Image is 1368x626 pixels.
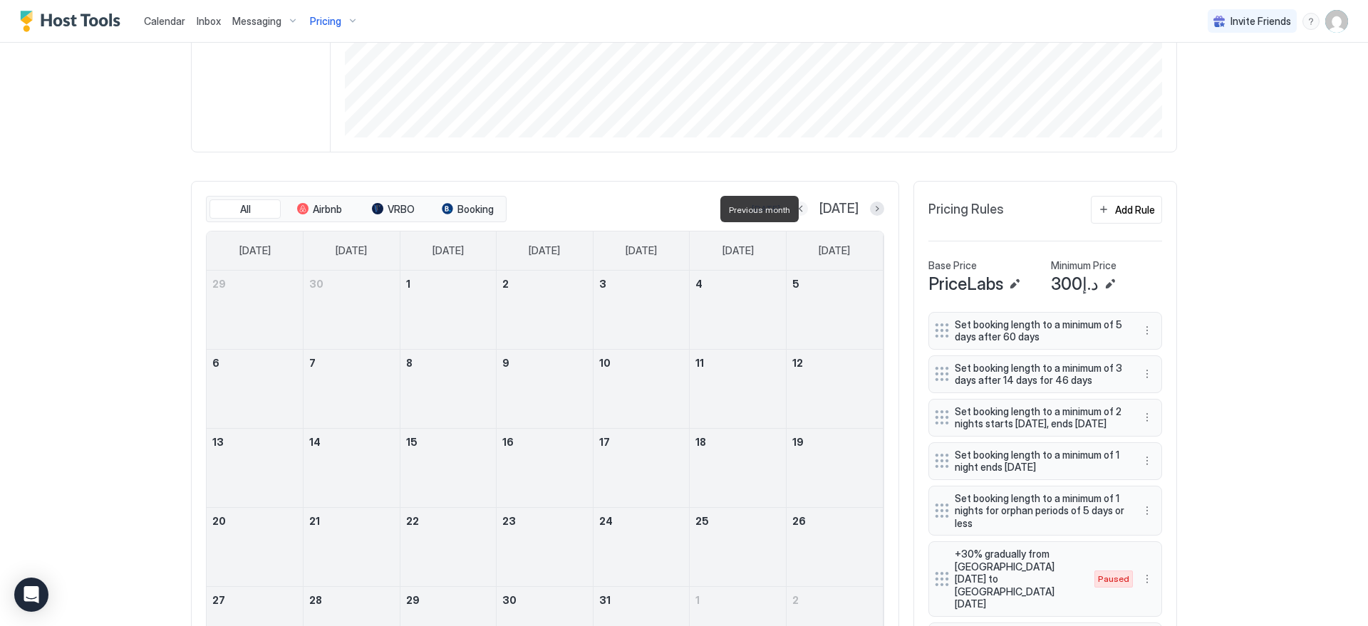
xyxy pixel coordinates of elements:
[457,203,494,216] span: Booking
[502,278,509,290] span: 2
[594,587,690,613] a: July 31, 2025
[309,594,322,606] span: 28
[787,508,883,534] a: July 26, 2025
[212,436,224,448] span: 13
[792,357,803,369] span: 12
[690,507,787,586] td: July 25, 2025
[497,428,594,507] td: July 16, 2025
[690,349,787,428] td: July 11, 2025
[1230,15,1291,28] span: Invite Friends
[406,594,420,606] span: 29
[497,507,594,586] td: July 23, 2025
[786,271,883,350] td: July 5, 2025
[819,201,859,217] span: [DATE]
[400,271,497,350] td: July 1, 2025
[304,271,400,297] a: June 30, 2025
[594,429,690,455] a: July 17, 2025
[336,244,367,257] span: [DATE]
[690,428,787,507] td: July 18, 2025
[594,508,690,534] a: July 24, 2025
[304,271,400,350] td: June 30, 2025
[432,199,503,219] button: Booking
[928,202,1004,218] span: Pricing Rules
[1139,452,1156,469] div: menu
[870,202,884,216] button: Next month
[708,231,768,270] a: Friday
[406,515,419,527] span: 22
[1139,570,1156,588] button: More options
[599,515,613,527] span: 24
[1051,259,1116,272] span: Minimum Price
[955,449,1124,474] span: Set booking length to a minimum of 1 night ends [DATE]
[497,271,593,297] a: July 2, 2025
[497,349,594,428] td: July 9, 2025
[497,587,593,613] a: July 30, 2025
[529,244,560,257] span: [DATE]
[690,508,786,534] a: July 25, 2025
[955,492,1124,530] span: Set booking length to a minimum of 1 nights for orphan periods of 5 days or less
[400,429,497,455] a: July 15, 2025
[804,231,864,270] a: Saturday
[207,271,303,297] a: June 29, 2025
[690,429,786,455] a: July 18, 2025
[502,515,516,527] span: 23
[207,429,303,455] a: July 13, 2025
[14,578,48,612] div: Open Intercom Messenger
[309,278,323,290] span: 30
[1139,322,1156,339] div: menu
[400,349,497,428] td: July 8, 2025
[497,508,593,534] a: July 23, 2025
[304,587,400,613] a: July 28, 2025
[690,587,786,613] a: August 1, 2025
[626,244,657,257] span: [DATE]
[593,349,690,428] td: July 10, 2025
[695,278,703,290] span: 4
[207,587,303,613] a: July 27, 2025
[497,350,593,376] a: July 9, 2025
[144,15,185,27] span: Calendar
[611,231,671,270] a: Thursday
[1325,10,1348,33] div: User profile
[955,362,1124,387] span: Set booking length to a minimum of 3 days after 14 days for 46 days
[20,11,127,32] a: Host Tools Logo
[497,271,594,350] td: July 2, 2025
[794,202,808,216] button: Previous month
[786,507,883,586] td: July 26, 2025
[928,273,1003,295] span: PriceLabs
[388,203,415,216] span: VRBO
[207,507,304,586] td: July 20, 2025
[358,199,429,219] button: VRBO
[207,349,304,428] td: July 6, 2025
[209,199,281,219] button: All
[225,231,285,270] a: Sunday
[304,428,400,507] td: July 14, 2025
[304,507,400,586] td: July 21, 2025
[400,350,497,376] a: July 8, 2025
[695,436,706,448] span: 18
[207,428,304,507] td: July 13, 2025
[594,350,690,376] a: July 10, 2025
[955,405,1124,430] span: Set booking length to a minimum of 2 nights starts [DATE], ends [DATE]
[514,231,574,270] a: Wednesday
[928,259,977,272] span: Base Price
[1091,196,1162,224] button: Add Rule
[212,357,219,369] span: 6
[695,594,700,606] span: 1
[786,349,883,428] td: July 12, 2025
[695,357,704,369] span: 11
[1098,573,1129,585] span: Paused
[232,15,281,28] span: Messaging
[1139,452,1156,469] button: More options
[304,508,400,534] a: July 21, 2025
[212,278,226,290] span: 29
[304,349,400,428] td: July 7, 2025
[1139,570,1156,588] div: menu
[792,278,799,290] span: 5
[313,203,342,216] span: Airbnb
[432,244,464,257] span: [DATE]
[310,15,341,28] span: Pricing
[593,507,690,586] td: July 24, 2025
[1102,276,1119,293] button: Edit
[207,271,304,350] td: June 29, 2025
